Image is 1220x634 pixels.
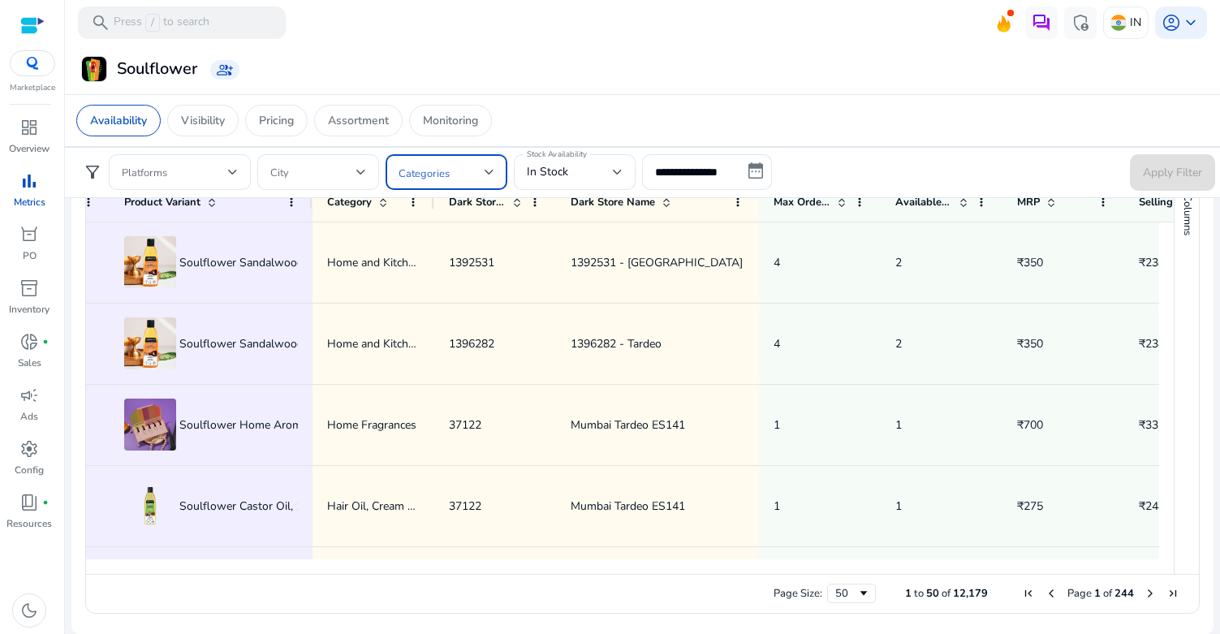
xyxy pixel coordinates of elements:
p: Config [15,463,44,477]
span: 1392531 [449,255,494,270]
p: Monitoring [423,112,478,129]
p: Resources [6,516,52,531]
span: In Stock [527,164,568,179]
span: Soulflower Castor Oil, 100% Pure for Hair & Skin - 120 ml [179,490,479,523]
span: book_4 [19,493,39,512]
span: inventory_2 [19,278,39,298]
span: Dark Store Name [571,195,655,209]
span: filter_alt [83,162,102,182]
span: Soulflower Home Aroma Fragrance Mist Gift Set - 5 x 10 ml [179,408,487,442]
p: Assortment [328,112,389,129]
span: campaign [19,386,39,405]
p: Sales [18,356,41,370]
span: settings [19,439,39,459]
p: Visibility [181,112,225,129]
img: QC-logo.svg [18,57,47,70]
div: Page Size [827,584,876,603]
span: fiber_manual_record [42,339,49,345]
p: Pricing [259,112,294,129]
span: 1 [895,498,902,514]
p: PO [23,248,37,263]
span: 2 [895,255,902,270]
span: / [145,14,160,32]
p: Marketplace [10,82,55,94]
div: Page Size: [774,586,822,601]
p: Metrics [14,195,45,209]
span: 1 [774,498,780,514]
span: Available Qty. [895,195,952,209]
span: Home Fragrances [327,417,416,433]
span: ₹335 [1139,417,1165,433]
span: Product Variant [124,195,200,209]
span: 1 [895,417,902,433]
span: 37122 [449,417,481,433]
img: Soulflower [82,57,106,81]
span: 2 [895,336,902,352]
span: admin_panel_settings [1071,13,1090,32]
span: MRP [1017,195,1040,209]
button: admin_panel_settings [1064,6,1097,39]
span: of [1103,586,1112,601]
span: ₹238 [1139,336,1165,352]
span: 1396282 - Tardeo [571,336,662,352]
p: IN [1130,8,1141,37]
mat-label: Stock Availability [527,149,587,160]
span: Soulflower Sandalwood Puja Oil with Kesar for pooja, diya, lamp oil, smokeless deepam oil - 225 ml [179,327,690,360]
span: donut_small [19,332,39,352]
span: ₹350 [1017,336,1043,352]
span: ₹275 [1017,498,1043,514]
img: Product Image [124,317,176,369]
span: Dark Store ID [449,195,506,209]
span: search [91,13,110,32]
p: Availability [90,112,147,129]
span: dashboard [19,118,39,137]
span: Hair Oil, Cream & Scrubs [327,498,454,514]
span: 244 [1114,586,1134,601]
p: Inventory [9,302,50,317]
p: Press to search [114,14,209,32]
div: 50 [835,586,857,601]
span: Home and Kitchen Needs [327,336,455,352]
span: 1396282 [449,336,494,352]
p: Ads [20,409,38,424]
span: 1 [1094,586,1101,601]
span: ₹248 [1139,498,1165,514]
span: ₹238 [1139,255,1165,270]
p: Overview [9,141,50,156]
span: 1 [774,417,780,433]
span: Mumbai Tardeo ES141 [571,498,685,514]
h3: Soulflower [117,59,197,79]
span: 37122 [449,498,481,514]
span: Max Order Qty. [774,195,830,209]
span: Home and Kitchen Needs [327,255,455,270]
span: ₹700 [1017,417,1043,433]
img: Product Image [124,236,176,288]
img: in.svg [1110,15,1127,31]
span: 4 [774,255,780,270]
span: Columns [1180,194,1195,235]
div: Previous Page [1045,587,1058,600]
span: keyboard_arrow_down [1181,13,1201,32]
span: dark_mode [19,601,39,620]
span: ₹350 [1017,255,1043,270]
div: First Page [1022,587,1035,600]
span: Selling Price [1139,195,1196,209]
img: Product Image [124,480,176,532]
span: group_add [217,62,233,78]
span: 1 [905,586,912,601]
span: 50 [926,586,939,601]
a: group_add [210,60,239,80]
span: 4 [774,336,780,352]
div: Last Page [1166,587,1179,600]
span: to [914,586,924,601]
span: 12,179 [953,586,988,601]
span: bar_chart [19,171,39,191]
span: Mumbai Tardeo ES141 [571,417,685,433]
span: Soulflower Sandalwood Puja Oil with Kesar for pooja, diya, lamp oil, smokeless deepam oil - 225 ml [179,246,690,279]
span: orders [19,225,39,244]
span: fiber_manual_record [42,499,49,506]
div: Next Page [1144,587,1157,600]
span: Page [1067,586,1092,601]
span: Category [327,195,372,209]
span: of [942,586,951,601]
